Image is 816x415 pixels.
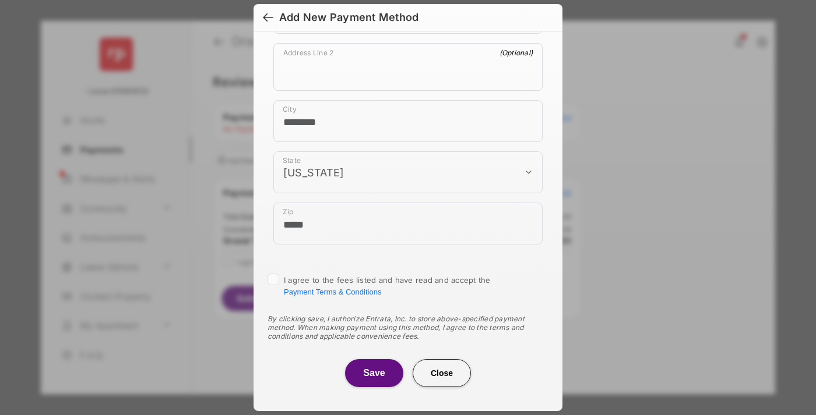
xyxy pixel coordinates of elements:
div: payment_method_screening[postal_addresses][administrativeArea] [273,151,543,193]
button: Save [345,359,403,387]
span: I agree to the fees listed and have read and accept the [284,275,491,296]
button: I agree to the fees listed and have read and accept the [284,288,381,296]
div: payment_method_screening[postal_addresses][locality] [273,100,543,142]
button: Close [413,359,471,387]
div: Add New Payment Method [279,11,418,24]
div: payment_method_screening[postal_addresses][postalCode] [273,203,543,244]
div: payment_method_screening[postal_addresses][addressLine2] [273,43,543,91]
div: By clicking save, I authorize Entrata, Inc. to store above-specified payment method. When making ... [268,314,548,340]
